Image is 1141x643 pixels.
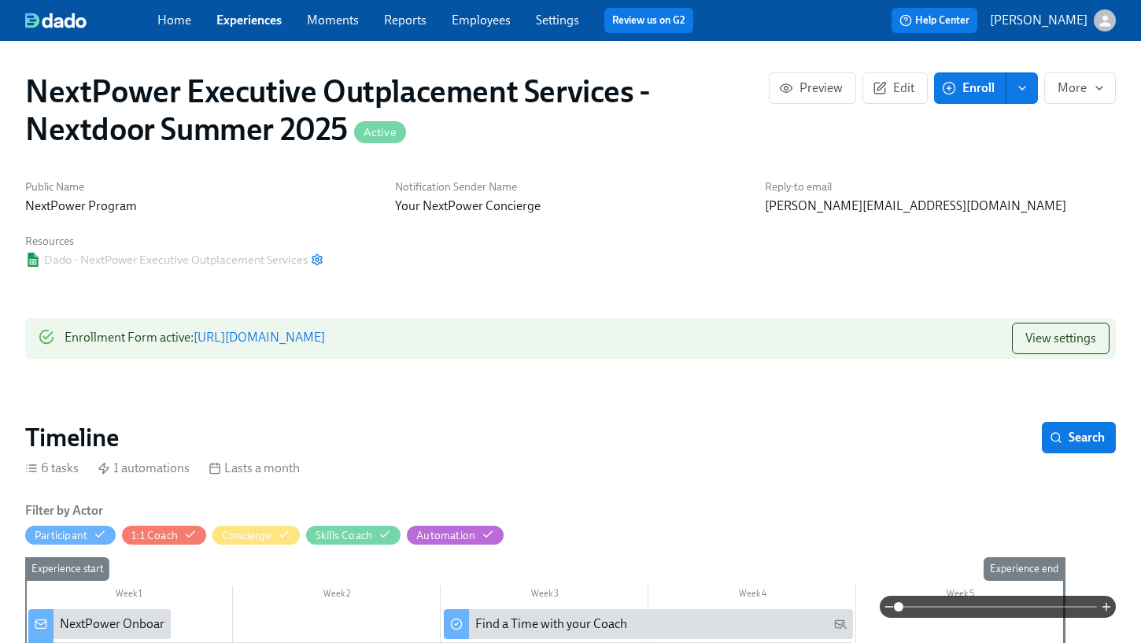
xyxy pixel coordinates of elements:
a: Employees [452,13,511,28]
button: Help Center [892,8,977,33]
button: Skills Coach [306,526,401,545]
div: 6 tasks [25,460,79,477]
div: Hide Participant [35,528,87,543]
p: NextPower Program [25,198,376,215]
button: More [1044,72,1116,104]
button: Automation [407,526,504,545]
div: Week 2 [233,586,441,606]
img: dado [25,13,87,28]
h6: Filter by Actor [25,502,103,519]
h2: Timeline [25,422,119,453]
span: Preview [782,80,843,96]
button: Concierge [212,526,300,545]
div: NextPower Onboarding [28,609,171,639]
button: [PERSON_NAME] [990,9,1116,31]
div: NextPower Onboarding [60,615,189,633]
h6: Reply-to email [765,179,1116,194]
button: 1:1 Coach [122,526,206,545]
button: View settings [1012,323,1110,354]
div: Week 3 [441,586,648,606]
h6: Public Name [25,179,376,194]
div: Find a Time with your Coach [444,609,853,639]
a: Review us on G2 [612,13,685,28]
div: Find a Time with your Coach [475,615,627,633]
a: Reports [384,13,426,28]
p: [PERSON_NAME] [990,12,1087,29]
div: Hide Skills Coach [316,528,372,543]
div: Week 4 [648,586,856,606]
h6: Notification Sender Name [395,179,746,194]
button: Preview [769,72,856,104]
a: dado [25,13,157,28]
a: [URL][DOMAIN_NAME] [194,330,325,345]
span: View settings [1025,331,1096,346]
a: Settings [536,13,579,28]
h1: NextPower Executive Outplacement Services - Nextdoor Summer 2025 [25,72,769,148]
div: 1 automations [98,460,190,477]
span: Edit [876,80,914,96]
div: Experience start [25,557,109,581]
div: Hide 1:1 Coach [131,528,178,543]
a: Home [157,13,191,28]
button: Edit [862,72,928,104]
div: Lasts a month [209,460,300,477]
svg: Personal Email [834,618,847,630]
span: Enroll [945,80,995,96]
div: Enrollment Form active : [65,323,325,354]
div: Hide Automation [416,528,475,543]
button: Search [1042,422,1116,453]
div: Week 5 [856,586,1064,606]
span: Search [1053,430,1105,445]
button: Enroll [934,72,1006,104]
span: Active [354,127,406,139]
button: Participant [25,526,116,545]
a: Experiences [216,13,282,28]
a: Moments [307,13,359,28]
div: Week 1 [25,586,233,606]
div: Hide Concierge [222,528,271,543]
button: enroll [1006,72,1038,104]
div: Experience end [984,557,1065,581]
p: Your NextPower Concierge [395,198,746,215]
p: [PERSON_NAME][EMAIL_ADDRESS][DOMAIN_NAME] [765,198,1116,215]
span: Help Center [899,13,969,28]
h6: Resources [25,234,323,249]
span: More [1058,80,1102,96]
button: Review us on G2 [604,8,693,33]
